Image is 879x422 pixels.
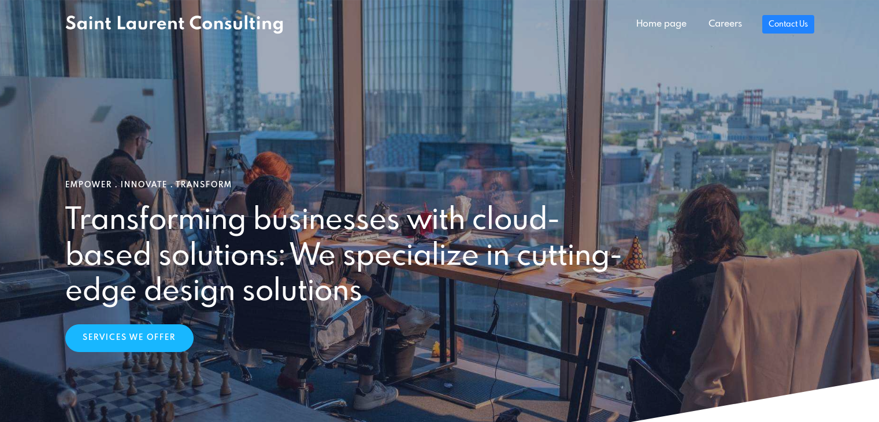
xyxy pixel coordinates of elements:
h1: Empower . Innovate . Transform [65,180,814,190]
a: Careers [698,13,753,36]
a: Contact Us [762,15,814,34]
a: Home page [625,13,698,36]
h2: Transforming businesses with cloud-based solutions: We specialize in cutting-edge design solutions [65,203,627,310]
a: Services We Offer [65,324,194,352]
